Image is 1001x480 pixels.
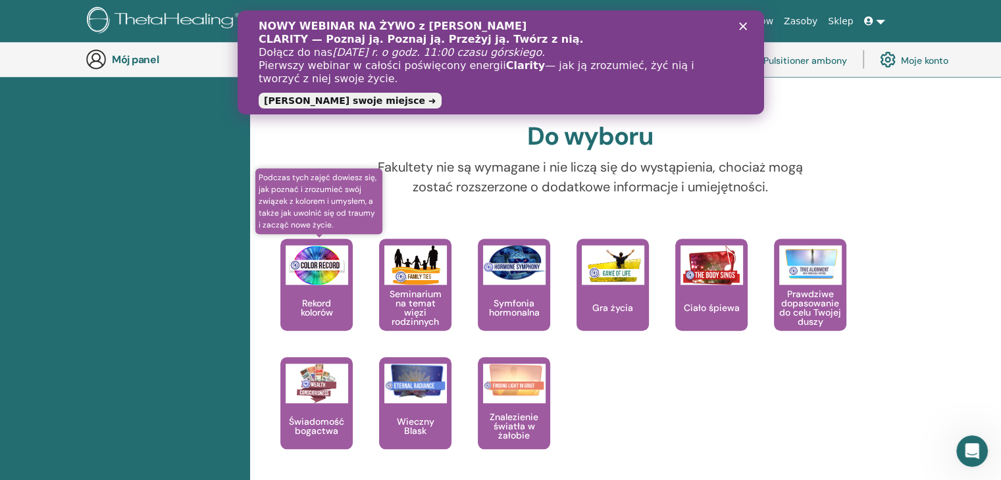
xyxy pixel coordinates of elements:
[259,172,376,230] font: Podczas tych zajęć dowiesz się, jak poznać i zrozumieć swój związek z kolorem i umysłem, a także ...
[86,49,107,70] img: generic-user-icon.jpg
[779,245,842,281] img: Prawdziwe dopasowanie do celu Twojej duszy
[286,245,348,285] img: Rekord kolorów
[880,48,896,70] img: cog.svg
[286,364,348,403] img: Świadomość bogactwa
[684,302,740,314] font: Ciało śpiewa
[592,302,633,314] font: Gra życia
[779,9,823,34] a: Zasoby
[680,245,743,285] img: Ciało śpiewa
[280,239,353,357] a: Podczas tych zajęć dowiesz się, jak poznać i zrozumieć swój związek z kolorem i umysłem, a także ...
[269,49,307,61] font: Clarity
[379,239,451,357] a: Seminarium na temat więzi rodzinnych Seminarium na temat więzi rodzinnych
[21,49,457,74] font: — jak ją zrozumieć, żyć nią i tworzyć z niej swoje życie.
[489,297,540,318] font: Symfonia hormonalna
[26,85,199,95] font: [PERSON_NAME] swoje miejsce ➜
[490,411,538,441] font: Znalezienie światła w żałobie
[784,16,817,26] font: Zasoby
[823,9,858,34] a: Sklep
[21,82,204,98] a: Zarezerwuj swoje miejsce ➜
[478,357,550,475] a: Znalezienie światła w żałobie Znalezienie światła w żałobie
[384,364,447,398] img: Wieczny Blask
[763,54,847,66] font: Pulsitioner ambony
[384,245,447,285] img: Seminarium na temat więzi rodzinnych
[501,12,515,20] div: Zamknij
[390,288,442,327] font: Seminarium na temat więzi rodzinnych
[397,416,434,437] font: Wieczny Blask
[577,239,649,357] a: Gra życia Gra życia
[483,245,546,280] img: Symfonia hormonalna
[280,357,353,475] a: Świadomość bogactwa Świadomość bogactwa
[483,364,546,398] img: Znalezienie światła w żałobie
[779,288,841,327] font: Prawdziwe dopasowanie do celu Twojej duszy
[112,53,159,66] font: Mój panel
[828,16,853,26] font: Sklep
[301,297,333,318] font: Rekord kolorów
[523,9,613,34] a: Kursy i seminaria
[901,54,948,66] font: Moje konto
[880,45,948,74] a: Moje konto
[87,7,244,36] img: logo.png
[478,239,550,357] a: Symfonia hormonalna Symfonia hormonalna
[742,45,847,74] a: Pulsitioner ambony
[956,435,988,467] iframe: Czat na żywo w interkomie
[675,239,748,357] a: Ciało śpiewa Ciało śpiewa
[505,9,523,34] a: O
[685,9,779,34] a: Historie sukcesów
[238,11,764,114] iframe: Baner czatu na żywo w interkomie
[379,357,451,475] a: Wieczny Blask Wieczny Blask
[378,158,803,195] font: Fakultety nie są wymagane i nie liczą się do wystąpienia, chociaż mogą zostać rozszerzone o dodat...
[613,9,685,34] a: Orzecznictwo
[582,245,644,285] img: Gra życia
[774,239,846,357] a: Prawdziwe dopasowanie do celu Twojej duszy Prawdziwe dopasowanie do celu Twojej duszy
[527,120,653,153] font: Do wyboru
[289,416,344,437] font: Świadomość bogactwa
